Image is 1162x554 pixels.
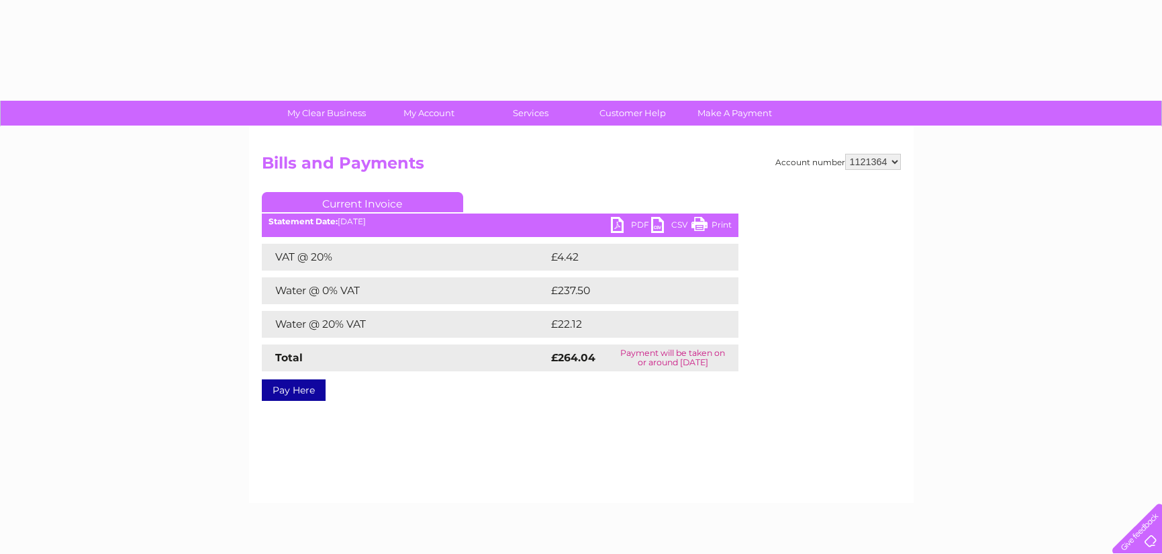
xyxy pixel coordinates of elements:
[551,351,595,364] strong: £264.04
[651,217,691,236] a: CSV
[262,217,738,226] div: [DATE]
[475,101,586,126] a: Services
[262,244,548,271] td: VAT @ 20%
[373,101,484,126] a: My Account
[262,379,326,401] a: Pay Here
[262,192,463,212] a: Current Invoice
[548,244,707,271] td: £4.42
[608,344,738,371] td: Payment will be taken on or around [DATE]
[691,217,732,236] a: Print
[679,101,790,126] a: Make A Payment
[611,217,651,236] a: PDF
[262,154,901,179] h2: Bills and Payments
[271,101,382,126] a: My Clear Business
[269,216,338,226] b: Statement Date:
[577,101,688,126] a: Customer Help
[262,277,548,304] td: Water @ 0% VAT
[262,311,548,338] td: Water @ 20% VAT
[775,154,901,170] div: Account number
[548,277,714,304] td: £237.50
[275,351,303,364] strong: Total
[548,311,710,338] td: £22.12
